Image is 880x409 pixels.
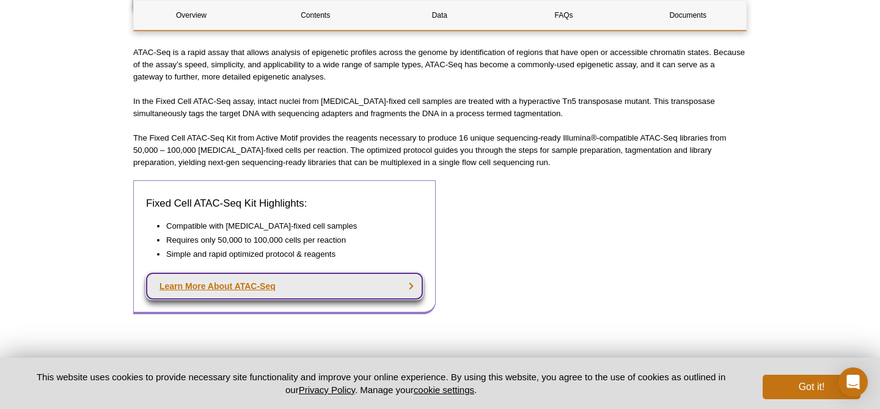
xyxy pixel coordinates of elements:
li: Requires only 50,000 to 100,000 cells per reaction [166,234,411,246]
a: Learn More About ATAC-Seq [146,273,423,300]
a: Privacy Policy [299,385,355,395]
li: Compatible with [MEDICAL_DATA]-fixed cell samples [166,220,411,232]
a: FAQs [507,1,621,30]
button: cookie settings [414,385,474,395]
p: ATAC-Seq is a rapid assay that allows analysis of epigenetic profiles across the genome by identi... [133,46,747,83]
button: Got it! [763,375,860,399]
p: The Fixed Cell ATAC-Seq Kit from Active Motif provides the reagents necessary to produce 16 uniqu... [133,132,747,169]
div: Open Intercom Messenger [838,367,868,397]
h3: Fixed Cell ATAC-Seq Kit Highlights: [146,196,423,211]
a: Data [382,1,497,30]
a: Overview [134,1,249,30]
p: In the Fixed Cell ATAC-Seq assay, intact nuclei from [MEDICAL_DATA]-fixed cell samples are treate... [133,95,747,120]
li: Simple and rapid optimized protocol & reagents [166,248,411,260]
a: Contents [258,1,373,30]
a: Documents [631,1,746,30]
iframe: Intro to ATAC-Seq: Method overview and comparison to ChIP-Seq [445,180,747,350]
p: This website uses cookies to provide necessary site functionality and improve your online experie... [20,370,743,396]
